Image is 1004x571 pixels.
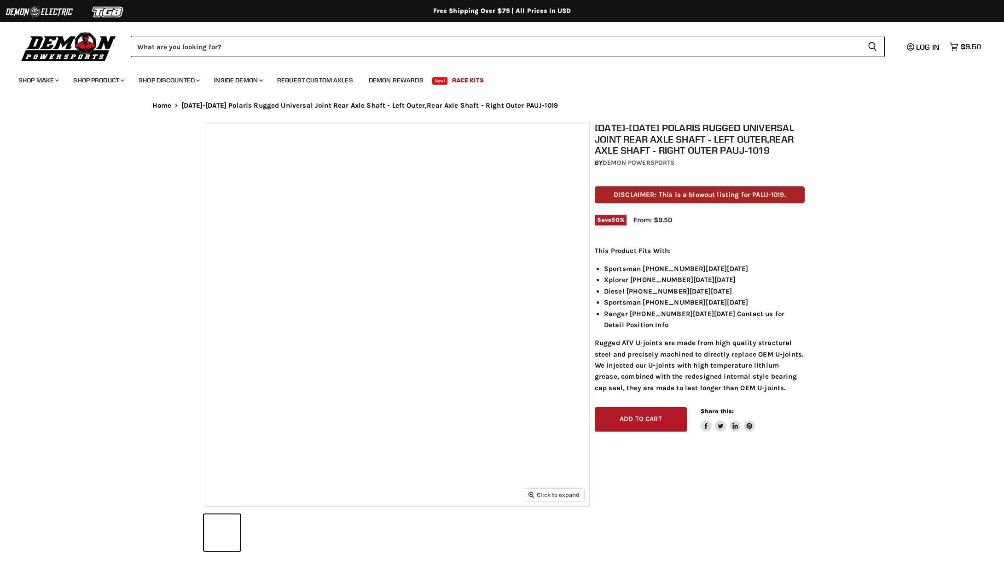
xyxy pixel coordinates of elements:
p: This Product Fits With: [595,245,805,256]
img: Demon Electric Logo 2 [5,3,74,21]
a: Request Custom Axles [270,71,360,90]
div: Rugged ATV U-joints are made from high quality structural steel and precisely machined to directl... [595,245,805,394]
span: Share this: [701,408,734,415]
div: by [595,158,805,168]
span: Add to cart [620,415,662,423]
a: Race Kits [445,71,491,90]
span: $9.50 [961,42,981,51]
ul: Main menu [12,67,979,90]
button: Add to cart [595,407,687,432]
a: Demon Rewards [362,71,430,90]
span: Click to expand [528,491,580,498]
li: Ranger [PHONE_NUMBER][DATE][DATE] Contact us for Detail Position Info [604,308,805,331]
a: Shop Discounted [132,71,205,90]
input: Search [131,36,860,57]
form: Product [131,36,885,57]
span: Save % [595,215,627,225]
span: [DATE]-[DATE] Polaris Rugged Universal Joint Rear Axle Shaft - Left Outer,Rear Axle Shaft - Right... [181,102,558,110]
aside: Share this: [701,407,755,432]
a: Home [152,102,172,110]
li: Diesel [PHONE_NUMBER][DATE][DATE] [604,286,805,297]
nav: Breadcrumbs [134,102,871,110]
span: New! [432,77,448,85]
p: DISCLAIMER: This is a blowout listing for PAUJ-1019. [595,186,805,203]
div: Free Shipping Over $75 | All Prices In USD [134,7,871,15]
span: 50 [611,216,619,223]
img: TGB Logo 2 [74,3,143,21]
a: Inside Demon [207,71,268,90]
h1: [DATE]-[DATE] Polaris Rugged Universal Joint Rear Axle Shaft - Left Outer,Rear Axle Shaft - Right... [595,122,805,156]
a: Shop Product [66,71,130,90]
button: Search [860,36,885,57]
button: 1996-2004 Polaris Rugged Universal Joint Rear Axle Shaft - Left Outer,Rear Axle Shaft - Right Out... [204,514,240,551]
a: Log in [903,43,945,51]
img: Demon Powersports [18,30,119,63]
a: $9.50 [945,40,986,53]
li: Sportsman [PHONE_NUMBER][DATE][DATE] [604,263,805,274]
li: Sportsman [PHONE_NUMBER][DATE][DATE] [604,297,805,308]
li: Xplorer [PHONE_NUMBER][DATE][DATE] [604,274,805,285]
a: Demon Powersports [603,159,674,167]
button: Click to expand [524,489,584,501]
a: Shop Make [12,71,64,90]
span: Log in [916,42,940,52]
span: From: $9.50 [633,216,672,224]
